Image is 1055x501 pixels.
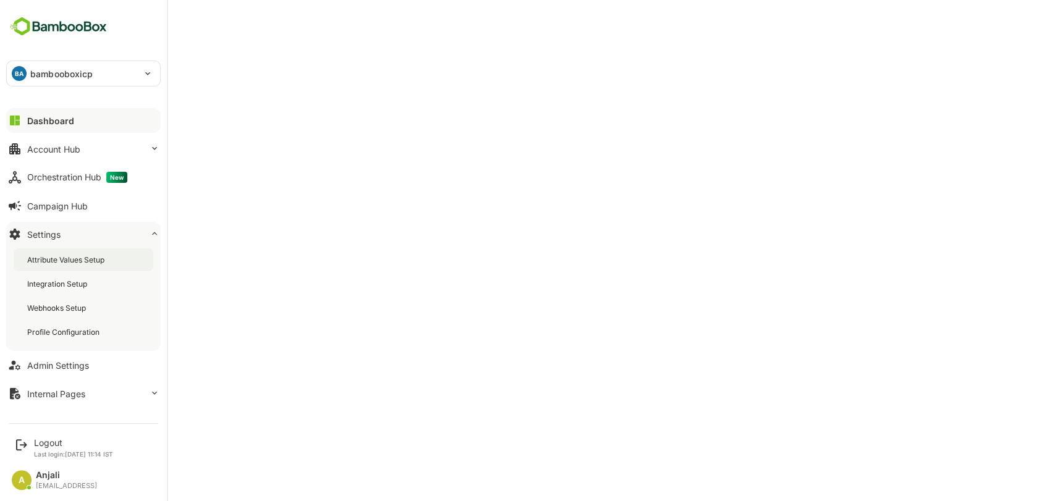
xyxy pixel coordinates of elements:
[36,482,97,490] div: [EMAIL_ADDRESS]
[34,450,113,458] p: Last login: [DATE] 11:14 IST
[27,255,107,265] div: Attribute Values Setup
[27,327,102,337] div: Profile Configuration
[106,172,127,183] span: New
[27,144,80,154] div: Account Hub
[27,279,90,289] div: Integration Setup
[12,66,27,81] div: BA
[34,437,113,448] div: Logout
[6,222,161,246] button: Settings
[6,137,161,161] button: Account Hub
[27,360,89,371] div: Admin Settings
[6,193,161,218] button: Campaign Hub
[6,381,161,406] button: Internal Pages
[27,172,127,183] div: Orchestration Hub
[6,165,161,190] button: Orchestration HubNew
[12,470,32,490] div: A
[30,67,93,80] p: bambooboxicp
[6,108,161,133] button: Dashboard
[27,229,61,240] div: Settings
[7,61,160,86] div: BAbambooboxicp
[6,15,111,38] img: BambooboxFullLogoMark.5f36c76dfaba33ec1ec1367b70bb1252.svg
[27,116,74,126] div: Dashboard
[27,201,88,211] div: Campaign Hub
[27,303,88,313] div: Webhooks Setup
[36,470,97,481] div: Anjali
[27,389,85,399] div: Internal Pages
[6,353,161,377] button: Admin Settings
